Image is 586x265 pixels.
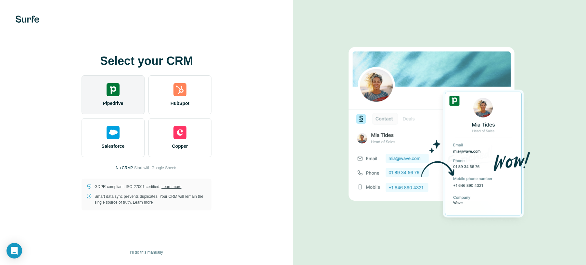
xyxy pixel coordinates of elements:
[6,243,22,259] div: Open Intercom Messenger
[103,100,123,107] span: Pipedrive
[95,194,206,205] p: Smart data sync prevents duplicates. Your CRM will remain the single source of truth.
[172,143,188,149] span: Copper
[171,100,189,107] span: HubSpot
[134,165,177,171] button: Start with Google Sheets
[173,83,186,96] img: hubspot's logo
[161,184,181,189] a: Learn more
[107,83,120,96] img: pipedrive's logo
[107,126,120,139] img: salesforce's logo
[102,143,125,149] span: Salesforce
[349,36,530,229] img: PIPEDRIVE image
[82,55,211,68] h1: Select your CRM
[125,247,167,257] button: I’ll do this manually
[116,165,133,171] p: No CRM?
[130,249,163,255] span: I’ll do this manually
[16,16,39,23] img: Surfe's logo
[133,200,153,205] a: Learn more
[173,126,186,139] img: copper's logo
[95,184,181,190] p: GDPR compliant. ISO-27001 certified.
